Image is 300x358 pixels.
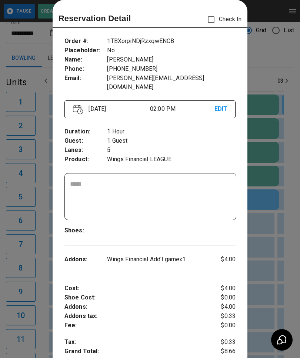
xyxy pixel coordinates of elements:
p: Duration : [64,127,107,136]
p: Name : [64,55,107,64]
p: $0.33 [207,338,236,347]
p: Lanes : [64,146,107,155]
p: EDIT [214,105,227,114]
p: Order # : [64,37,107,46]
p: Wings Financial Add'l game x 1 [107,255,207,264]
p: Wings Financial LEAGUE [107,155,236,164]
p: Reservation Detail [59,12,131,24]
p: Shoe Cost : [64,293,207,302]
p: [PHONE_NUMBER] [107,64,236,74]
p: [DATE] [86,105,150,113]
p: [PERSON_NAME][EMAIL_ADDRESS][DOMAIN_NAME] [107,74,236,92]
p: No [107,46,236,55]
p: $8.66 [207,347,236,358]
p: Shoes : [64,226,107,235]
p: 1 Guest [107,136,236,146]
p: Fee : [64,321,207,330]
p: $0.00 [207,293,236,302]
p: $0.00 [207,321,236,330]
p: $4.00 [207,284,236,293]
p: Placeholder : [64,46,107,55]
p: Phone : [64,64,107,74]
p: 1 Hour [107,127,236,136]
p: Addons : [64,302,207,312]
p: 5 [107,146,236,155]
p: Addons : [64,255,107,264]
p: Grand Total : [64,347,207,358]
p: Tax : [64,338,207,347]
p: Guest : [64,136,107,146]
p: $0.33 [207,312,236,321]
p: Product : [64,155,107,164]
p: [PERSON_NAME] [107,55,236,64]
p: 1TBXorpiNDjRzxqwENCB [107,37,236,46]
p: Cost : [64,284,207,293]
img: Vector [73,105,83,115]
p: $4.00 [207,302,236,312]
p: Email : [64,74,107,83]
p: Addons tax : [64,312,207,321]
p: 02:00 PM [150,105,214,113]
p: Check In [203,12,241,27]
p: $4.00 [207,255,236,264]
